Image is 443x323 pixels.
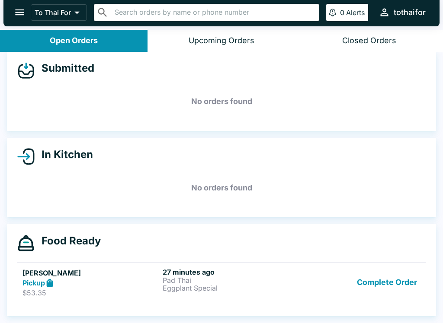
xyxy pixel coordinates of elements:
h6: 27 minutes ago [163,268,299,276]
h4: Submitted [35,62,94,75]
h4: Food Ready [35,234,101,247]
p: Alerts [346,8,365,17]
input: Search orders by name or phone number [112,6,315,19]
div: tothaifor [394,7,426,18]
button: tothaifor [375,3,429,22]
strong: Pickup [22,279,45,287]
a: [PERSON_NAME]Pickup$53.3527 minutes agoPad ThaiEggplant SpecialComplete Order [17,262,426,303]
h5: No orders found [17,172,426,203]
p: Pad Thai [163,276,299,284]
h5: No orders found [17,86,426,117]
div: Open Orders [50,36,98,46]
h5: [PERSON_NAME] [22,268,159,278]
p: Eggplant Special [163,284,299,292]
p: To Thai For [35,8,71,17]
p: $53.35 [22,288,159,297]
button: open drawer [9,1,31,23]
div: Closed Orders [342,36,396,46]
button: To Thai For [31,4,87,21]
button: Complete Order [353,268,421,298]
div: Upcoming Orders [189,36,254,46]
p: 0 [340,8,344,17]
h4: In Kitchen [35,148,93,161]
